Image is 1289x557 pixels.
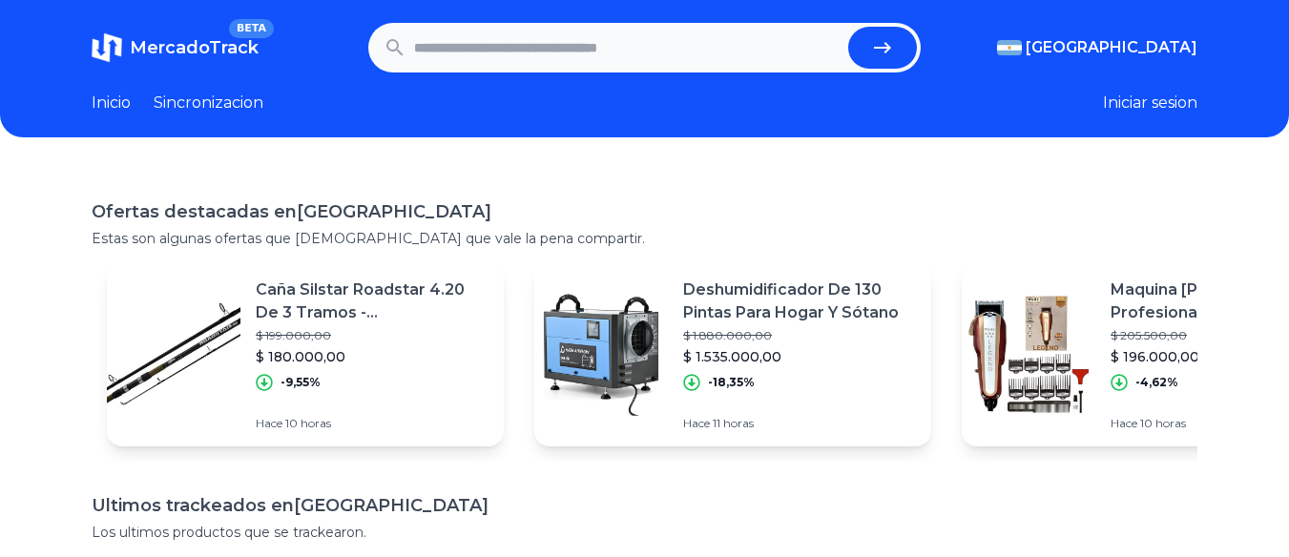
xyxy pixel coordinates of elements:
p: $ 1.880.000,00 [683,328,916,343]
button: [GEOGRAPHIC_DATA] [997,36,1197,59]
img: Argentina [997,40,1022,55]
img: Featured image [962,288,1095,422]
a: Featured imageDeshumidificador De 130 Pintas Para Hogar Y Sótano$ 1.880.000,00$ 1.535.000,00-18,3... [534,263,931,446]
span: BETA [229,19,274,38]
p: Caña Silstar Roadstar 4.20 De 3 Tramos - [PERSON_NAME] [256,278,489,324]
p: $ 1.535.000,00 [683,347,916,366]
p: Deshumidificador De 130 Pintas Para Hogar Y Sótano [683,278,916,324]
a: Sincronizacion [154,92,263,114]
p: $ 180.000,00 [256,347,489,366]
img: Featured image [534,288,668,422]
p: Estas son algunas ofertas que [DEMOGRAPHIC_DATA] que vale la pena compartir. [92,229,1197,248]
a: Featured imageCaña Silstar Roadstar 4.20 De 3 Tramos - [PERSON_NAME]$ 199.000,00$ 180.000,00-9,55... [107,263,504,446]
button: Iniciar sesion [1103,92,1197,114]
p: $ 199.000,00 [256,328,489,343]
span: MercadoTrack [130,37,259,58]
img: MercadoTrack [92,32,122,63]
p: Los ultimos productos que se trackearon. [92,523,1197,542]
p: -4,62% [1135,375,1178,390]
a: Inicio [92,92,131,114]
a: MercadoTrackBETA [92,32,259,63]
p: Hace 10 horas [256,416,489,431]
h1: Ultimos trackeados en [GEOGRAPHIC_DATA] [92,492,1197,519]
img: Featured image [107,288,240,422]
p: -18,35% [708,375,755,390]
p: -9,55% [281,375,321,390]
span: [GEOGRAPHIC_DATA] [1026,36,1197,59]
p: Hace 11 horas [683,416,916,431]
h1: Ofertas destacadas en [GEOGRAPHIC_DATA] [92,198,1197,225]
